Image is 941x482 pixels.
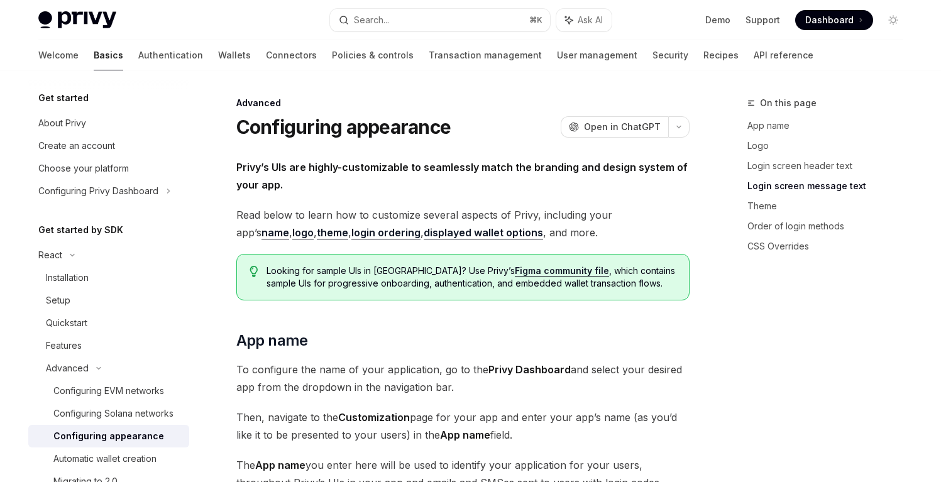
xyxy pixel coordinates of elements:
div: Setup [46,293,70,308]
a: Login screen message text [747,176,913,196]
a: displayed wallet options [424,226,543,239]
a: App name [747,116,913,136]
a: Connectors [266,40,317,70]
div: React [38,248,62,263]
a: Security [652,40,688,70]
a: name [261,226,289,239]
button: Toggle dark mode [883,10,903,30]
span: Ask AI [578,14,603,26]
div: Choose your platform [38,161,129,176]
a: Theme [747,196,913,216]
a: Configuring EVM networks [28,380,189,402]
button: Open in ChatGPT [561,116,668,138]
a: Choose your platform [28,157,189,180]
div: Quickstart [46,315,87,331]
strong: App name [255,459,305,471]
strong: Privy’s UIs are highly-customizable to seamlessly match the branding and design system of your app. [236,161,688,191]
a: API reference [754,40,813,70]
a: Policies & controls [332,40,414,70]
div: Search... [354,13,389,28]
div: Configuring EVM networks [53,383,164,398]
a: Create an account [28,134,189,157]
div: Configuring Solana networks [53,406,173,421]
a: Recipes [703,40,739,70]
div: Configuring appearance [53,429,164,444]
a: logo [292,226,314,239]
a: Configuring appearance [28,425,189,447]
span: On this page [760,96,817,111]
a: Support [746,14,780,26]
span: Looking for sample UIs in [GEOGRAPHIC_DATA]? Use Privy’s , which contains sample UIs for progress... [267,265,676,290]
span: App name [236,331,308,351]
strong: Customization [338,411,410,424]
div: Configuring Privy Dashboard [38,183,158,199]
span: Then, navigate to the page for your app and enter your app’s name (as you’d like it to be present... [236,408,690,444]
button: Search...⌘K [330,9,550,31]
a: Login screen header text [747,156,913,176]
span: Dashboard [805,14,854,26]
a: Authentication [138,40,203,70]
span: Read below to learn how to customize several aspects of Privy, including your app’s , , , , , and... [236,206,690,241]
strong: App name [440,429,490,441]
button: Ask AI [556,9,612,31]
a: Configuring Solana networks [28,402,189,425]
a: Automatic wallet creation [28,447,189,470]
a: Basics [94,40,123,70]
img: light logo [38,11,116,29]
a: Demo [705,14,730,26]
span: To configure the name of your application, go to the and select your desired app from the dropdow... [236,361,690,396]
a: Figma community file [515,265,609,277]
a: CSS Overrides [747,236,913,256]
span: ⌘ K [529,15,542,25]
div: Features [46,338,82,353]
a: About Privy [28,112,189,134]
a: theme [317,226,348,239]
a: login ordering [351,226,421,239]
div: Create an account [38,138,115,153]
div: Advanced [46,361,89,376]
a: Dashboard [795,10,873,30]
h1: Configuring appearance [236,116,451,138]
h5: Get started by SDK [38,222,123,238]
span: Open in ChatGPT [584,121,661,133]
a: Logo [747,136,913,156]
div: Installation [46,270,89,285]
a: Wallets [218,40,251,70]
a: Transaction management [429,40,542,70]
a: Installation [28,266,189,289]
a: Quickstart [28,312,189,334]
a: Features [28,334,189,357]
svg: Tip [250,266,258,277]
div: Automatic wallet creation [53,451,157,466]
a: Order of login methods [747,216,913,236]
strong: Privy Dashboard [488,363,571,376]
div: About Privy [38,116,86,131]
h5: Get started [38,90,89,106]
div: Advanced [236,97,690,109]
a: User management [557,40,637,70]
a: Setup [28,289,189,312]
a: Welcome [38,40,79,70]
